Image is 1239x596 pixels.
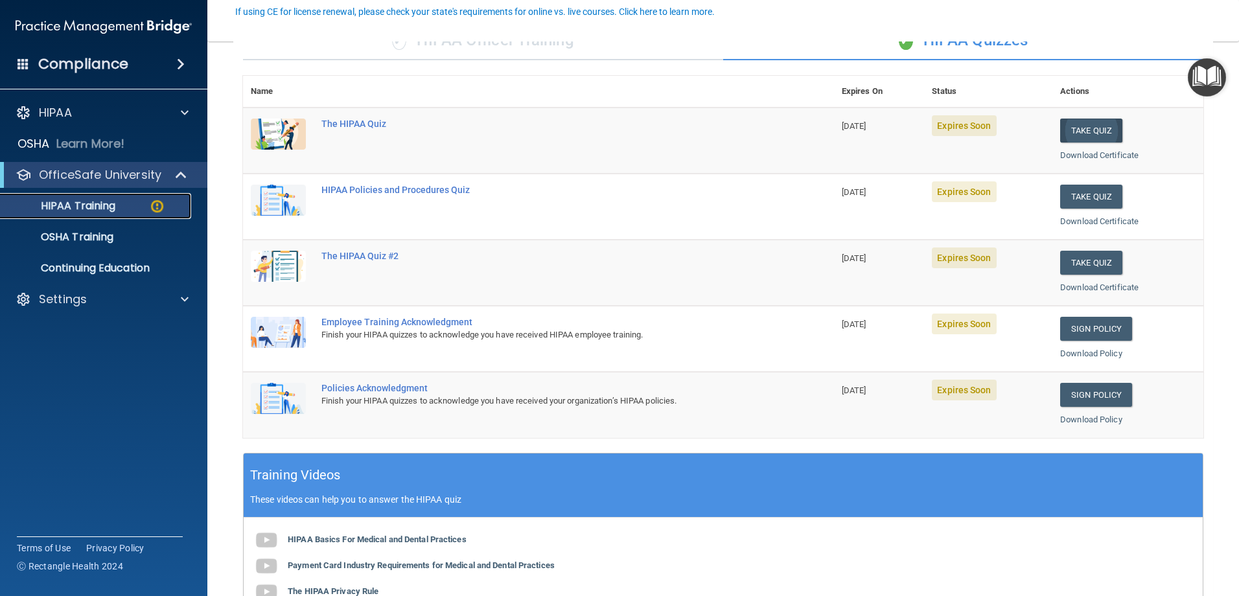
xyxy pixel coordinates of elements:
th: Actions [1052,76,1203,108]
div: If using CE for license renewal, please check your state's requirements for online vs. live cours... [235,7,715,16]
button: Take Quiz [1060,251,1122,275]
p: Settings [39,292,87,307]
a: Sign Policy [1060,317,1132,341]
span: [DATE] [842,385,866,395]
h5: Training Videos [250,464,341,487]
span: Ⓒ Rectangle Health 2024 [17,560,123,573]
div: The HIPAA Quiz #2 [321,251,769,261]
th: Expires On [834,76,925,108]
p: HIPAA [39,105,72,120]
p: HIPAA Training [8,200,115,212]
button: Take Quiz [1060,185,1122,209]
a: Download Certificate [1060,282,1139,292]
b: HIPAA Basics For Medical and Dental Practices [288,534,467,544]
h4: Compliance [38,55,128,73]
span: [DATE] [842,253,866,263]
div: Finish your HIPAA quizzes to acknowledge you have received your organization’s HIPAA policies. [321,393,769,409]
a: Download Certificate [1060,216,1139,226]
div: Finish your HIPAA quizzes to acknowledge you have received HIPAA employee training. [321,327,769,343]
span: Expires Soon [932,314,996,334]
button: Take Quiz [1060,119,1122,143]
a: Sign Policy [1060,383,1132,407]
p: These videos can help you to answer the HIPAA quiz [250,494,1196,505]
a: Download Certificate [1060,150,1139,160]
span: [DATE] [842,319,866,329]
div: The HIPAA Quiz [321,119,769,129]
span: [DATE] [842,187,866,197]
span: ✓ [392,30,406,50]
span: Expires Soon [932,181,996,202]
iframe: Drift Widget Chat Controller [1015,504,1223,556]
p: Learn More! [56,136,125,152]
img: gray_youtube_icon.38fcd6cc.png [253,553,279,579]
a: Privacy Policy [86,542,145,555]
p: Continuing Education [8,262,185,275]
a: Terms of Use [17,542,71,555]
span: ✓ [899,30,913,50]
button: Open Resource Center [1188,58,1226,97]
img: gray_youtube_icon.38fcd6cc.png [253,527,279,553]
span: Expires Soon [932,115,996,136]
b: Payment Card Industry Requirements for Medical and Dental Practices [288,560,555,570]
a: Download Policy [1060,349,1122,358]
th: Name [243,76,314,108]
span: [DATE] [842,121,866,131]
div: HIPAA Policies and Procedures Quiz [321,185,769,195]
div: Policies Acknowledgment [321,383,769,393]
button: If using CE for license renewal, please check your state's requirements for online vs. live cours... [233,5,717,18]
a: Download Policy [1060,415,1122,424]
span: Expires Soon [932,380,996,400]
p: OSHA Training [8,231,113,244]
img: warning-circle.0cc9ac19.png [149,198,165,214]
a: OfficeSafe University [16,167,188,183]
span: Expires Soon [932,247,996,268]
a: Settings [16,292,189,307]
th: Status [924,76,1052,108]
p: OSHA [17,136,50,152]
p: OfficeSafe University [39,167,161,183]
b: The HIPAA Privacy Rule [288,586,378,596]
a: HIPAA [16,105,189,120]
div: Employee Training Acknowledgment [321,317,769,327]
img: PMB logo [16,14,192,40]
